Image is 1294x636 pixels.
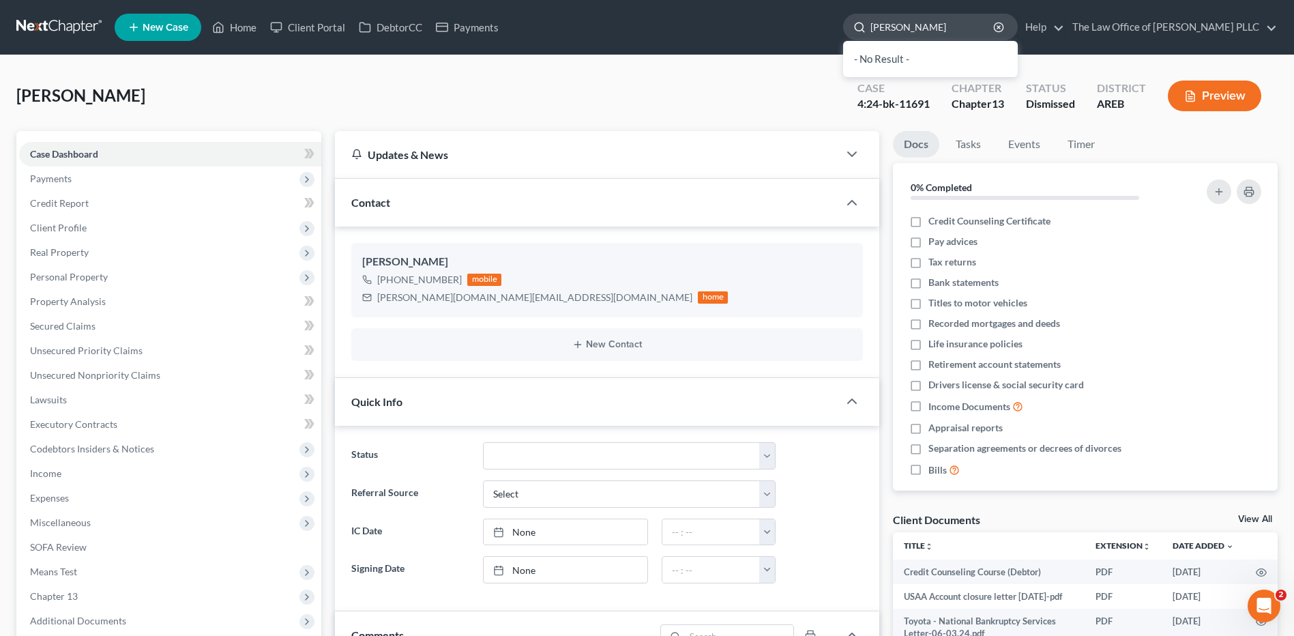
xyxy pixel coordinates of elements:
[1238,515,1272,524] a: View All
[344,442,475,469] label: Status
[857,96,930,112] div: 4:24-bk-11691
[893,131,939,158] a: Docs
[30,295,106,307] span: Property Analysis
[1026,81,1075,96] div: Status
[344,519,475,546] label: IC Date
[19,289,321,314] a: Property Analysis
[698,291,728,304] div: home
[344,556,475,583] label: Signing Date
[429,15,505,40] a: Payments
[484,519,647,545] a: None
[1026,96,1075,112] div: Dismissed
[952,81,1004,96] div: Chapter
[362,339,852,350] button: New Contact
[30,590,78,602] span: Chapter 13
[19,191,321,216] a: Credit Report
[925,543,933,551] i: unfold_more
[30,197,89,209] span: Credit Report
[351,196,390,209] span: Contact
[904,540,933,551] a: Titleunfold_more
[263,15,352,40] a: Client Portal
[1143,543,1151,551] i: unfold_more
[16,85,145,105] span: [PERSON_NAME]
[928,358,1061,371] span: Retirement account statements
[1276,590,1286,601] span: 2
[30,615,126,626] span: Additional Documents
[19,535,321,560] a: SOFA Review
[1168,81,1261,111] button: Preview
[857,81,930,96] div: Case
[30,418,117,430] span: Executory Contracts
[928,235,977,248] span: Pay advices
[30,246,89,258] span: Real Property
[19,338,321,363] a: Unsecured Priority Claims
[30,566,77,577] span: Means Test
[19,314,321,338] a: Secured Claims
[30,320,95,332] span: Secured Claims
[928,337,1023,351] span: Life insurance policies
[351,147,822,162] div: Updates & News
[928,276,999,289] span: Bank statements
[30,541,87,553] span: SOFA Review
[1085,584,1162,609] td: PDF
[1226,543,1234,551] i: expand_more
[952,96,1004,112] div: Chapter
[30,271,108,283] span: Personal Property
[344,480,475,508] label: Referral Source
[928,378,1084,392] span: Drivers license & social security card
[928,421,1003,435] span: Appraisal reports
[362,254,852,270] div: [PERSON_NAME]
[1162,560,1245,584] td: [DATE]
[928,317,1060,330] span: Recorded mortgages and deeds
[377,273,462,287] div: [PHONE_NUMBER]
[928,442,1121,455] span: Separation agreements or decrees of divorces
[19,142,321,167] a: Case Dashboard
[1162,584,1245,609] td: [DATE]
[205,15,263,40] a: Home
[1065,15,1277,40] a: The Law Office of [PERSON_NAME] PLLC
[19,363,321,388] a: Unsecured Nonpriority Claims
[352,15,429,40] a: DebtorCC
[351,395,402,408] span: Quick Info
[662,557,760,583] input: -- : --
[143,23,188,33] span: New Case
[19,412,321,437] a: Executory Contracts
[467,274,501,286] div: mobile
[1085,560,1162,584] td: PDF
[928,400,1010,414] span: Income Documents
[893,560,1085,584] td: Credit Counseling Course (Debtor)
[893,584,1085,609] td: USAA Account closure letter [DATE]-pdf
[30,467,61,479] span: Income
[1248,590,1280,622] iframe: Intercom live chat
[30,394,67,405] span: Lawsuits
[928,255,976,269] span: Tax returns
[377,291,692,304] div: [PERSON_NAME][DOMAIN_NAME][EMAIL_ADDRESS][DOMAIN_NAME]
[1173,540,1234,551] a: Date Added expand_more
[1018,15,1064,40] a: Help
[911,182,972,193] strong: 0% Completed
[484,557,647,583] a: None
[870,14,995,40] input: Search by name...
[928,296,1027,310] span: Titles to motor vehicles
[992,97,1004,110] span: 13
[843,41,1018,77] div: - No Result -
[30,492,69,504] span: Expenses
[19,388,321,412] a: Lawsuits
[945,131,992,158] a: Tasks
[893,512,980,527] div: Client Documents
[30,148,98,160] span: Case Dashboard
[1057,131,1106,158] a: Timer
[30,345,143,356] span: Unsecured Priority Claims
[1097,81,1146,96] div: District
[30,517,91,528] span: Miscellaneous
[928,214,1050,228] span: Credit Counseling Certificate
[997,131,1051,158] a: Events
[662,519,760,545] input: -- : --
[30,222,87,233] span: Client Profile
[928,463,947,477] span: Bills
[1097,96,1146,112] div: AREB
[30,369,160,381] span: Unsecured Nonpriority Claims
[30,173,72,184] span: Payments
[30,443,154,454] span: Codebtors Insiders & Notices
[1096,540,1151,551] a: Extensionunfold_more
